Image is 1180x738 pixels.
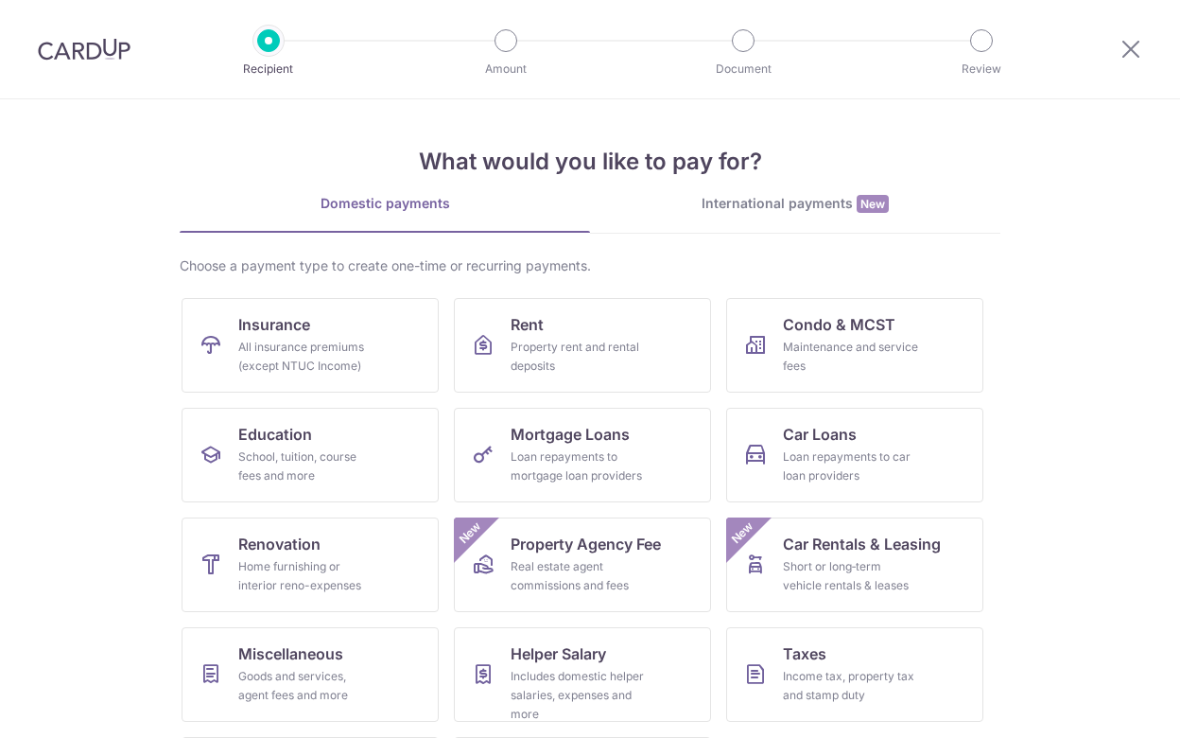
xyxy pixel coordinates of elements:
a: Condo & MCSTMaintenance and service fees [726,298,983,393]
p: Document [673,60,813,79]
span: Condo & MCST [783,313,895,336]
div: Property rent and rental deposits [511,338,647,376]
a: Car Rentals & LeasingShort or long‑term vehicle rentals & leasesNew [726,518,983,612]
div: Real estate agent commissions and fees [511,557,647,595]
span: New [455,518,486,549]
span: Insurance [238,313,310,336]
a: MiscellaneousGoods and services, agent fees and more [182,627,439,722]
span: Mortgage Loans [511,423,630,446]
div: International payments [590,194,1000,214]
a: InsuranceAll insurance premiums (except NTUC Income) [182,298,439,393]
div: Income tax, property tax and stamp duty [783,667,919,705]
a: RentProperty rent and rental deposits [454,298,711,393]
p: Recipient [199,60,338,79]
p: Review [911,60,1051,79]
div: Includes domestic helper salaries, expenses and more [511,667,647,724]
a: Mortgage LoansLoan repayments to mortgage loan providers [454,408,711,502]
span: Car Rentals & Leasing [783,533,941,555]
span: Miscellaneous [238,642,343,665]
a: Property Agency FeeReal estate agent commissions and feesNew [454,518,711,612]
div: Short or long‑term vehicle rentals & leases [783,557,919,595]
a: Car LoansLoan repayments to car loan providers [726,408,983,502]
div: All insurance premiums (except NTUC Income) [238,338,374,376]
span: Renovation [238,533,321,555]
a: RenovationHome furnishing or interior reno-expenses [182,518,439,612]
div: Loan repayments to mortgage loan providers [511,448,647,485]
div: Domestic payments [180,194,590,213]
span: New [727,518,758,549]
span: Helper Salary [511,642,606,665]
img: CardUp [38,38,130,61]
div: Loan repayments to car loan providers [783,448,919,485]
div: Goods and services, agent fees and more [238,667,374,705]
div: School, tuition, course fees and more [238,448,374,485]
span: Car Loans [783,423,857,446]
div: Maintenance and service fees [783,338,919,376]
a: Helper SalaryIncludes domestic helper salaries, expenses and more [454,627,711,722]
a: EducationSchool, tuition, course fees and more [182,408,439,502]
span: New [857,195,889,213]
div: Choose a payment type to create one-time or recurring payments. [180,256,1000,275]
p: Amount [436,60,576,79]
span: Property Agency Fee [511,533,661,555]
span: Rent [511,313,544,336]
div: Home furnishing or interior reno-expenses [238,557,374,595]
span: Education [238,423,312,446]
h4: What would you like to pay for? [180,145,1000,179]
a: TaxesIncome tax, property tax and stamp duty [726,627,983,722]
span: Taxes [783,642,826,665]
